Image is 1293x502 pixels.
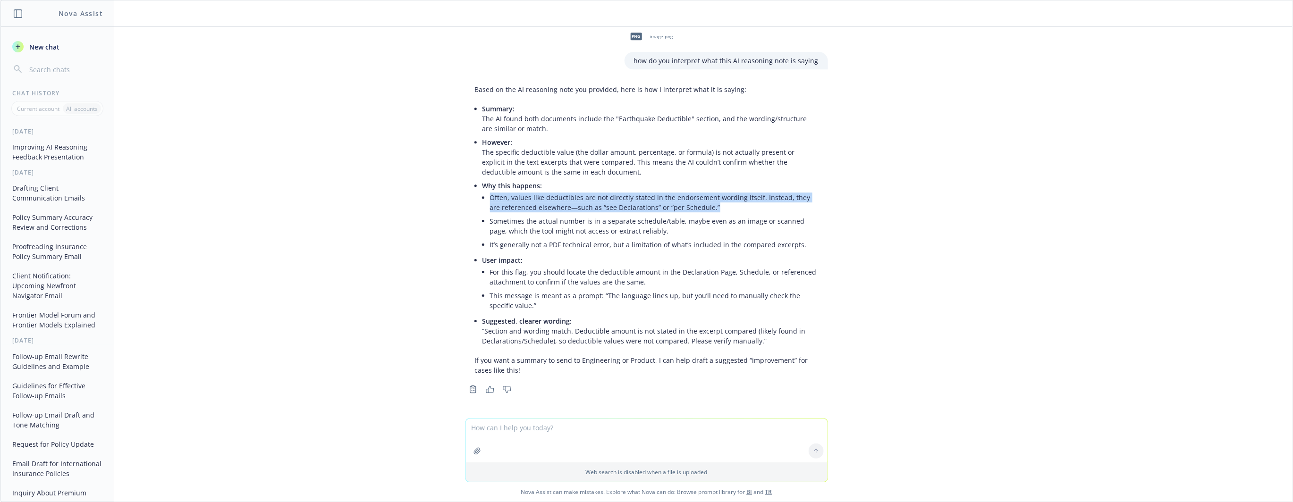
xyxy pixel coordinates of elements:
[66,105,98,113] p: All accounts
[482,181,542,190] span: Why this happens:
[482,137,819,177] p: The specific deductible value (the dollar amount, percentage, or formula) is not actually present...
[27,63,102,76] input: Search chats
[8,436,106,452] button: Request for Policy Update
[8,38,106,55] button: New chat
[482,256,523,265] span: User impact:
[482,316,819,346] p: “Section and wording match. Deductible amount is not stated in the excerpt compared (likely found...
[27,42,59,52] span: New chat
[8,485,106,501] button: Inquiry About Premium
[475,355,819,375] p: If you want a summary to send to Engineering or Product, I can help draft a suggested “improvemen...
[1,127,114,135] div: [DATE]
[490,265,819,289] li: For this flag, you should locate the deductible amount in the Declaration Page, Schedule, or refe...
[482,104,819,134] p: The AI found both documents include the "Earthquake Deductible" section, and the wording/structur...
[4,482,1289,502] span: Nova Assist can make mistakes. Explore what Nova can do: Browse prompt library for and
[8,239,106,264] button: Proofreading Insurance Policy Summary Email
[499,383,515,396] button: Thumbs down
[8,407,106,433] button: Follow-up Email Draft and Tone Matching
[650,33,673,40] span: image.png
[8,268,106,303] button: Client Notification: Upcoming Newfront Navigator Email
[490,289,819,312] li: This message is meant as a prompt: “The language lines up, but you’ll need to manually check the ...
[490,238,819,251] li: It’s generally not a PDF technical error, but a limitation of what’s included in the compared exc...
[17,105,59,113] p: Current account
[8,378,106,403] button: Guidelines for Effective Follow-up Emails
[472,468,822,476] p: Web search is disabled when a file is uploaded
[8,307,106,333] button: Frontier Model Forum and Frontier Models Explained
[747,488,752,496] a: BI
[59,8,103,18] h1: Nova Assist
[1,336,114,344] div: [DATE]
[1,89,114,97] div: Chat History
[634,56,819,66] p: how do you interpret what this AI reasoning note is saying
[765,488,772,496] a: TR
[490,191,819,214] li: Often, values like deductibles are not directly stated in the endorsement wording itself. Instead...
[8,349,106,374] button: Follow-up Email Rewrite Guidelines and Example
[482,104,515,113] span: Summary:
[8,139,106,165] button: Improving AI Reasoning Feedback Presentation
[1,168,114,176] div: [DATE]
[475,84,819,94] p: Based on the AI reasoning note you provided, here is how I interpret what it is saying:
[482,138,513,147] span: However:
[469,385,477,393] svg: Copy to clipboard
[8,456,106,481] button: Email Draft for International Insurance Policies
[631,33,642,40] span: png
[490,214,819,238] li: Sometimes the actual number is in a separate schedule/table, maybe even as an image or scanned pa...
[8,180,106,206] button: Drafting Client Communication Emails
[625,25,675,48] div: pngimage.png
[8,209,106,235] button: Policy Summary Accuracy Review and Corrections
[482,317,572,326] span: Suggested, clearer wording:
